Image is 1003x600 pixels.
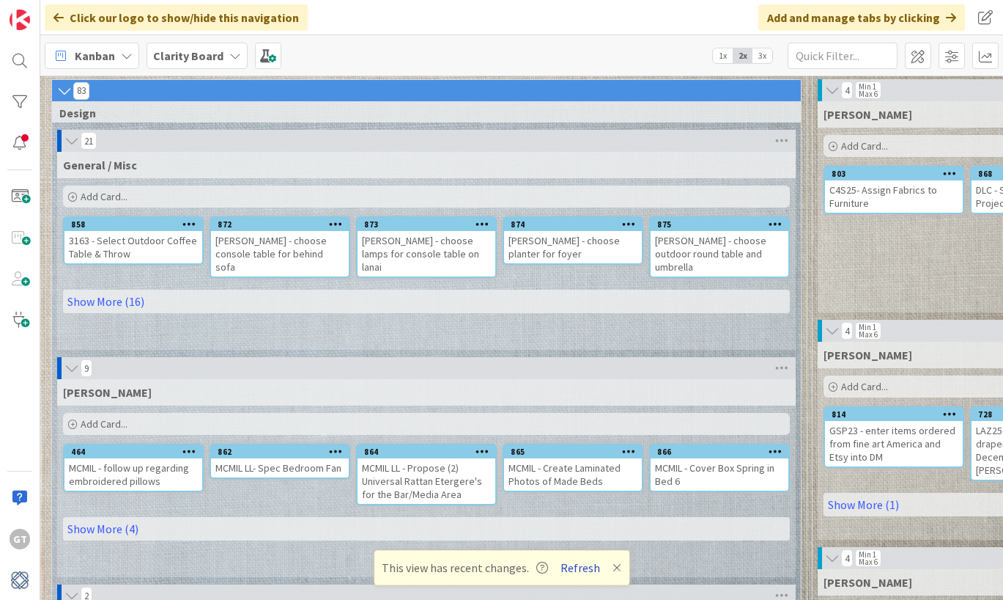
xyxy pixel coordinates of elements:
div: 864MCMIL LL - Propose (2) Universal Rattan Etergere's for the Bar/Media Area [358,445,495,504]
div: 814 [832,409,963,420]
div: 864 [364,447,495,457]
div: 874 [504,218,642,231]
div: 866MCMIL - Cover Box Spring in Bed 6 [651,445,788,491]
div: 875 [657,219,788,230]
span: Lisa T. [824,348,912,362]
span: Design [59,106,782,120]
span: Add Card... [81,417,127,431]
div: 858 [64,218,202,231]
div: 866 [651,445,788,458]
span: Lisa K. [824,575,912,590]
div: 873 [364,219,495,230]
div: C4S25- Assign Fabrics to Furniture [825,180,963,213]
div: Add and manage tabs by clicking [758,4,965,31]
div: MCMIL - Create Laminated Photos of Made Beds [504,458,642,491]
span: 83 [73,82,89,100]
div: 866 [657,447,788,457]
div: 864 [358,445,495,458]
span: Add Card... [81,190,127,203]
span: 21 [81,132,97,150]
div: MCMIL - follow up regarding embroidered pillows [64,458,202,491]
div: 862 [211,445,349,458]
span: 2x [733,48,752,63]
div: 865MCMIL - Create Laminated Photos of Made Beds [504,445,642,491]
div: 862 [218,447,349,457]
div: 865 [504,445,642,458]
div: Click our logo to show/hide this navigation [45,4,308,31]
div: MCMIL LL- Spec Bedroom Fan [211,458,349,478]
div: 872 [218,219,349,230]
div: Min 1 [859,83,876,90]
span: 9 [81,359,92,377]
div: 875 [651,218,788,231]
div: 872[PERSON_NAME] - choose console table for behind sofa [211,218,349,277]
span: 4 [841,81,853,99]
div: Min 1 [859,551,876,558]
div: 865 [511,447,642,457]
div: 874[PERSON_NAME] - choose planter for foyer [504,218,642,263]
div: Max 6 [859,331,878,338]
span: Add Card... [841,380,888,393]
span: Kanban [75,47,115,65]
div: MCMIL LL - Propose (2) Universal Rattan Etergere's for the Bar/Media Area [358,458,495,504]
div: 873 [358,218,495,231]
div: Max 6 [859,558,878,566]
button: Refresh [555,558,605,577]
div: 862MCMIL LL- Spec Bedroom Fan [211,445,349,478]
div: 464MCMIL - follow up regarding embroidered pillows [64,445,202,491]
div: 858 [71,219,202,230]
img: avatar [10,570,30,590]
span: Add Card... [841,139,888,153]
div: 803C4S25- Assign Fabrics to Furniture [825,167,963,213]
div: 8583163 - Select Outdoor Coffee Table & Throw [64,218,202,263]
div: 814 [825,408,963,421]
div: MCMIL - Cover Box Spring in Bed 6 [651,458,788,491]
span: MCMIL McMillon [63,385,152,400]
div: Min 1 [859,323,876,331]
div: Max 6 [859,90,878,98]
span: 4 [841,549,853,567]
div: [PERSON_NAME] - choose planter for foyer [504,231,642,263]
div: 464 [64,445,202,458]
div: 803 [825,167,963,180]
div: [PERSON_NAME] - choose lamps for console table on lanai [358,231,495,277]
span: Gina [824,107,912,122]
div: [PERSON_NAME] - choose outdoor round table and umbrella [651,231,788,277]
span: This view has recent changes. [382,559,548,577]
a: Show More (4) [63,517,790,541]
div: 873[PERSON_NAME] - choose lamps for console table on lanai [358,218,495,277]
span: 1x [713,48,733,63]
input: Quick Filter... [788,43,897,69]
span: General / Misc [63,158,137,172]
a: Show More (16) [63,290,790,313]
div: 803 [832,169,963,179]
div: [PERSON_NAME] - choose console table for behind sofa [211,231,349,277]
div: 3163 - Select Outdoor Coffee Table & Throw [64,231,202,263]
div: 464 [71,447,202,457]
div: GT [10,529,30,549]
div: GSP23 - enter items ordered from fine art America and Etsy into DM [825,421,963,467]
span: 4 [841,322,853,340]
div: 874 [511,219,642,230]
b: Clarity Board [153,48,223,63]
div: 814GSP23 - enter items ordered from fine art America and Etsy into DM [825,408,963,467]
img: Visit kanbanzone.com [10,10,30,30]
div: 872 [211,218,349,231]
span: 3x [752,48,772,63]
div: 875[PERSON_NAME] - choose outdoor round table and umbrella [651,218,788,277]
